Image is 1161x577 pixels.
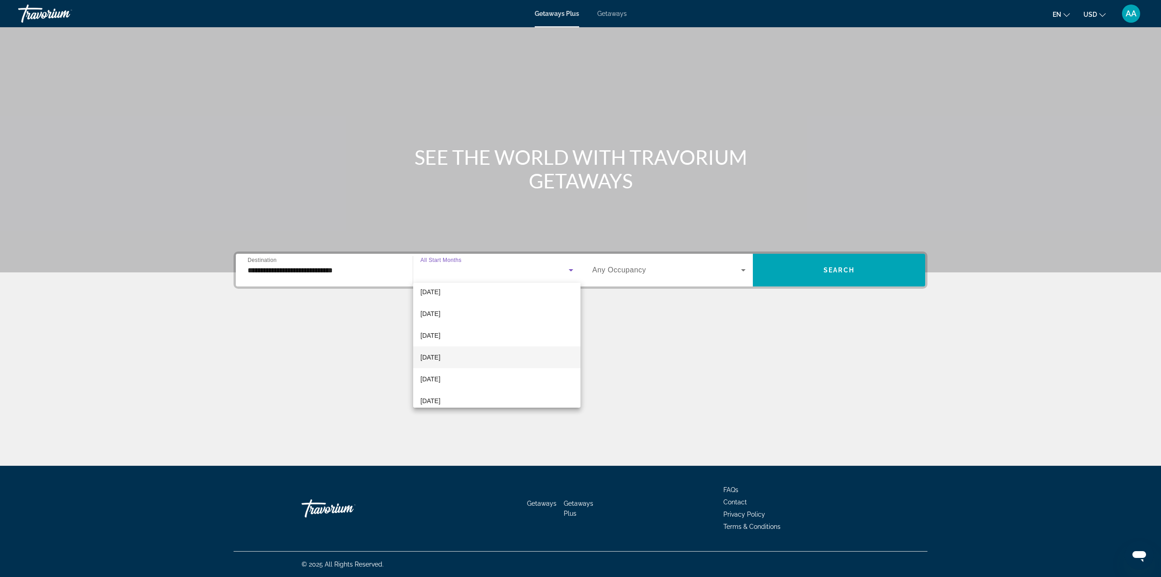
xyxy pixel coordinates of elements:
span: [DATE] [420,374,440,385]
span: [DATE] [420,395,440,406]
iframe: Button to launch messaging window [1125,541,1154,570]
span: [DATE] [420,352,440,363]
span: [DATE] [420,330,440,341]
span: [DATE] [420,308,440,319]
span: [DATE] [420,286,440,297]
